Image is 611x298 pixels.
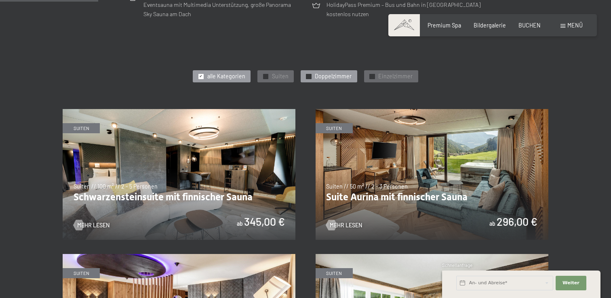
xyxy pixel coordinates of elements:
span: Weiter [563,280,579,286]
a: Bildergalerie [474,22,506,29]
a: Romantic Suite mit Bio-Sauna [63,254,295,258]
a: Mehr Lesen [74,221,110,229]
p: HolidayPass Premium – Bus und Bahn in [GEOGRAPHIC_DATA] kostenlos nutzen [327,0,483,19]
span: Einzelzimmer [378,72,413,80]
span: Doppelzimmer [315,72,352,80]
span: Mehr Lesen [77,221,110,229]
span: ✓ [371,74,374,79]
span: Menü [567,22,583,29]
button: Weiter [556,276,586,290]
span: ✓ [307,74,310,79]
a: Mehr Lesen [326,221,362,229]
img: Suite Aurina mit finnischer Sauna [316,109,548,240]
span: ✓ [199,74,202,79]
span: Suiten [272,72,289,80]
img: Schwarzensteinsuite mit finnischer Sauna [63,109,295,240]
a: Suite Aurina mit finnischer Sauna [316,109,548,113]
span: ✓ [264,74,267,79]
a: Chaletsuite mit Bio-Sauna [316,254,548,258]
span: Schnellanfrage [442,262,472,268]
a: BUCHEN [518,22,541,29]
span: alle Kategorien [207,72,245,80]
a: Schwarzensteinsuite mit finnischer Sauna [63,109,295,113]
span: Mehr Lesen [330,221,362,229]
a: Premium Spa [428,22,461,29]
